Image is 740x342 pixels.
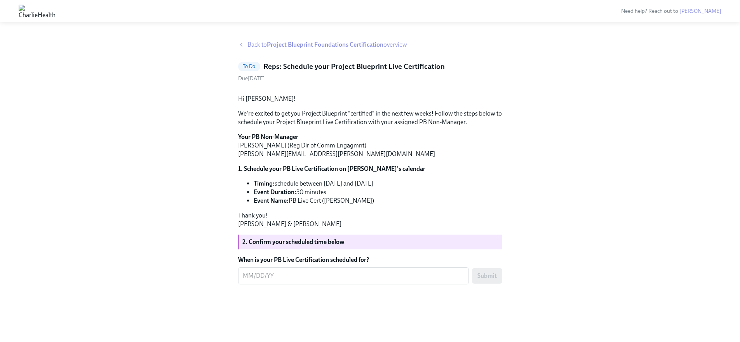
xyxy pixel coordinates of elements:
a: Back toProject Blueprint Foundations Certificationoverview [238,40,502,49]
strong: 1. Schedule your PB Live Certification on [PERSON_NAME]'s calendar [238,165,425,172]
strong: Timing: [254,180,275,187]
a: [PERSON_NAME] [679,8,721,14]
strong: Event Name: [254,197,289,204]
strong: Your PB Non-Manager [238,133,298,140]
p: Hi [PERSON_NAME]! [238,95,502,103]
strong: Project Blueprint Foundations Certification [267,41,383,48]
strong: 2. Confirm your scheduled time below [242,238,345,246]
label: When is your PB Live Certification scheduled for? [238,256,502,264]
span: Need help? Reach out to [621,8,721,14]
li: 30 minutes [254,188,502,196]
span: Back to overview [247,40,407,49]
span: Wednesday, September 3rd 2025, 12:00 pm [238,75,265,82]
p: We're excited to get you Project Blueprint "certified" in the next few weeks! Follow the steps be... [238,109,502,126]
p: Thank you! [PERSON_NAME] & [PERSON_NAME] [238,211,502,228]
li: PB Live Cert ([PERSON_NAME]) [254,196,502,205]
span: To Do [238,63,260,69]
h5: Reps: Schedule your Project Blueprint Live Certification [263,61,445,72]
p: [PERSON_NAME] (Reg Dir of Comm Engagmnt) [PERSON_NAME][EMAIL_ADDRESS][PERSON_NAME][DOMAIN_NAME] [238,133,502,158]
img: CharlieHealth [19,5,56,17]
li: schedule between [DATE] and [DATE] [254,179,502,188]
strong: Event Duration: [254,188,296,196]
